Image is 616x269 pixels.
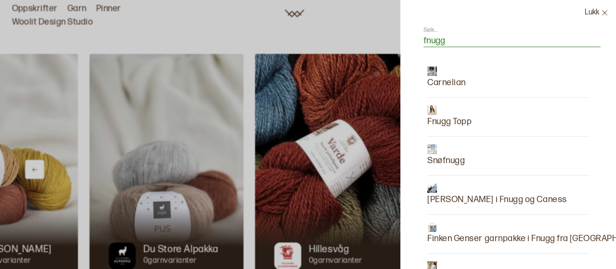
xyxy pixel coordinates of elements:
[427,183,567,206] a: Carly Genser i Fnugg og Caness[PERSON_NAME] i Fnugg og Caness
[427,105,437,115] img: Fnugg Topp
[427,183,437,193] img: Carly Genser i Fnugg og Caness
[427,144,437,154] img: Snøfnugg
[427,115,472,128] p: Fnugg Topp
[427,154,465,167] p: Snøfnugg
[427,222,437,232] img: Finken Genser garnpakke i Fnugg fra House of Yarn
[427,144,465,167] a: SnøfnuggSnøfnugg
[423,26,438,34] label: Søk...
[427,76,466,90] p: Carnelian
[427,105,472,128] a: Fnugg ToppFnugg Topp
[427,66,437,76] img: Carnelian
[427,66,466,90] a: CarnelianCarnelian
[427,193,567,206] p: [PERSON_NAME] i Fnugg og Caness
